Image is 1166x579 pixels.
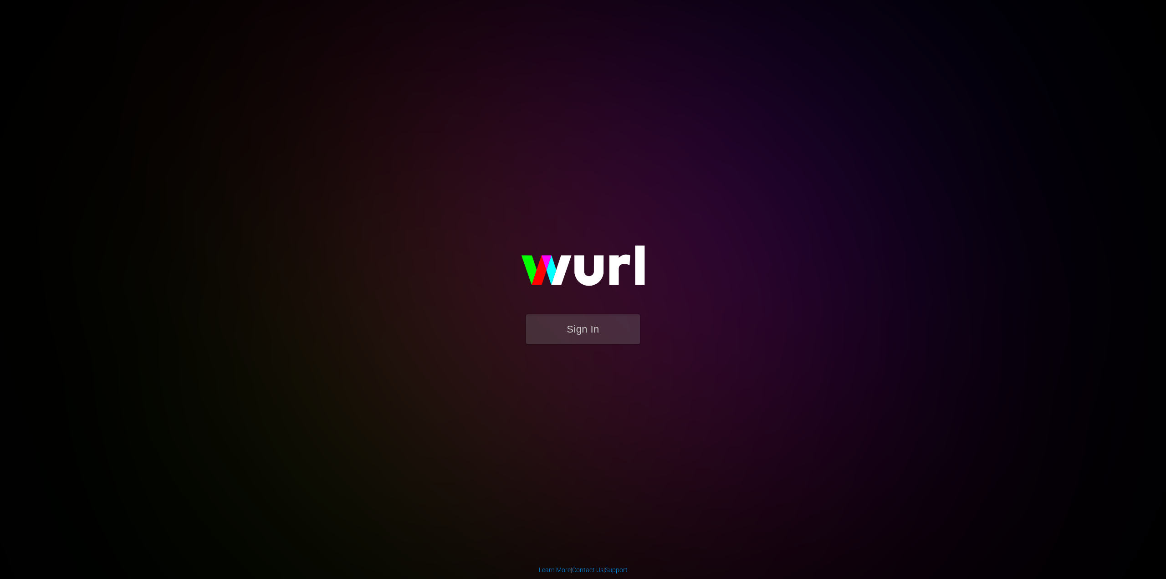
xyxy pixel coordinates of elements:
div: | | [539,565,628,574]
a: Learn More [539,566,571,574]
a: Support [605,566,628,574]
button: Sign In [526,314,640,344]
a: Contact Us [572,566,603,574]
img: wurl-logo-on-black-223613ac3d8ba8fe6dc639794a292ebdb59501304c7dfd60c99c58986ef67473.svg [492,226,674,314]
